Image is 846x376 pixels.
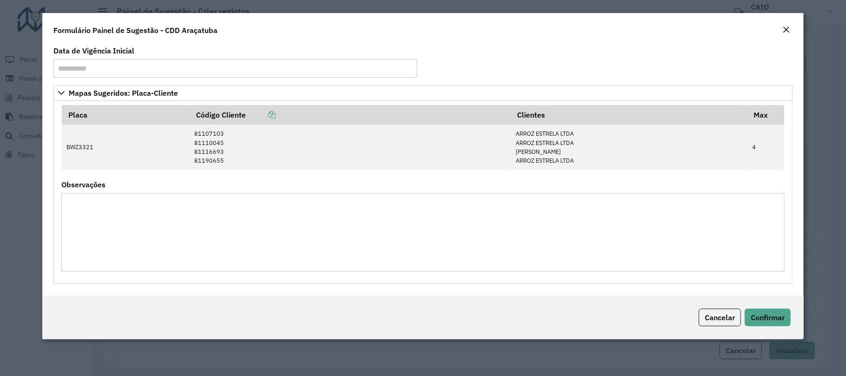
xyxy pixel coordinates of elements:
a: Mapas Sugeridos: Placa-Cliente [53,85,793,101]
button: Cancelar [699,309,741,326]
label: Data de Vigência Inicial [53,45,134,56]
td: 81107103 81110045 81116693 81190655 [190,125,511,170]
th: Clientes [511,105,748,125]
div: Mapas Sugeridos: Placa-Cliente [53,101,793,284]
em: Fechar [782,26,790,33]
span: Cancelar [705,313,735,322]
td: BWZ3321 [62,125,190,170]
span: Mapas Sugeridos: Placa-Cliente [69,89,178,97]
a: Copiar [246,110,275,119]
th: Placa [62,105,190,125]
th: Código Cliente [190,105,511,125]
h4: Formulário Painel de Sugestão - CDD Araçatuba [53,25,217,36]
button: Confirmar [745,309,791,326]
td: 4 [747,125,784,170]
button: Close [780,24,793,36]
label: Observações [61,179,105,190]
span: Confirmar [751,313,785,322]
th: Max [747,105,784,125]
td: ARROZ ESTRELA LTDA ARROZ ESTRELA LTDA [PERSON_NAME] ARROZ ESTRELA LTDA [511,125,748,170]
